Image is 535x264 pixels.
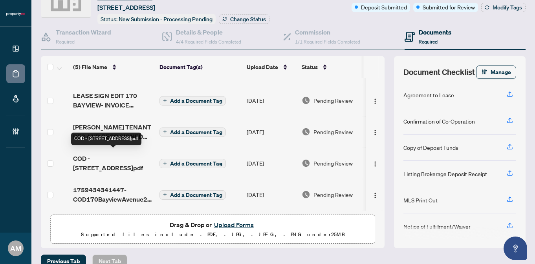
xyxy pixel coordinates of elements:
[369,188,381,201] button: Logo
[369,157,381,169] button: Logo
[369,94,381,107] button: Logo
[419,27,451,37] h4: Documents
[302,63,318,71] span: Status
[372,161,378,167] img: Logo
[419,39,438,45] span: Required
[73,63,107,71] span: (5) File Name
[244,56,299,78] th: Upload Date
[247,63,278,71] span: Upload Date
[476,66,516,79] button: Manage
[159,127,226,137] button: Add a Document Tag
[302,190,310,199] img: Document Status
[244,85,299,116] td: [DATE]
[97,14,216,24] div: Status:
[313,96,353,105] span: Pending Review
[491,66,511,78] span: Manage
[372,98,378,104] img: Logo
[159,127,226,137] button: Add a Document Tag
[56,39,75,45] span: Required
[302,96,310,105] img: Document Status
[365,116,424,147] td: [PERSON_NAME]
[163,161,167,165] span: plus
[159,95,226,106] button: Add a Document Tag
[159,96,226,106] button: Add a Document Tag
[313,190,353,199] span: Pending Review
[403,91,454,99] div: Agreement to Lease
[73,154,153,173] span: COD - [STREET_ADDRESS]pdf
[302,127,310,136] img: Document Status
[170,129,222,135] span: Add a Document Tag
[244,147,299,179] td: [DATE]
[295,27,360,37] h4: Commission
[372,192,378,198] img: Logo
[244,116,299,147] td: [DATE]
[71,133,141,145] div: COD - [STREET_ADDRESS]pdf
[73,122,153,141] span: [PERSON_NAME] TENANT DES AND RECO SIGNED [DATE].pdf
[403,196,438,204] div: MLS Print Out
[295,39,360,45] span: 1/1 Required Fields Completed
[481,3,526,12] button: Modify Tags
[170,98,222,104] span: Add a Document Tag
[73,185,153,204] span: 1759434341447-COD170BayviewAvenue2407.pdf
[219,15,269,24] button: Change Status
[73,91,153,110] span: LEASE SIGN EDIT 170 BAYVIEW- INVOICE OCT.pdf
[170,192,222,198] span: Add a Document Tag
[212,220,256,230] button: Upload Forms
[176,39,241,45] span: 4/4 Required Fields Completed
[170,161,222,166] span: Add a Document Tag
[159,190,226,200] button: Add a Document Tag
[302,159,310,168] img: Document Status
[119,16,213,23] span: New Submission - Processing Pending
[403,222,471,231] div: Notice of Fulfillment/Waiver
[6,12,25,16] img: logo
[403,143,458,152] div: Copy of Deposit Funds
[403,67,475,78] span: Document Checklist
[163,130,167,134] span: plus
[423,3,475,11] span: Submitted for Review
[55,230,370,239] p: Supported files include .PDF, .JPG, .JPEG, .PNG under 25 MB
[176,27,241,37] h4: Details & People
[369,126,381,138] button: Logo
[504,237,527,260] button: Open asap
[163,98,167,102] span: plus
[159,158,226,168] button: Add a Document Tag
[163,193,167,197] span: plus
[230,16,266,22] span: Change Status
[313,127,353,136] span: Pending Review
[403,117,475,126] div: Confirmation of Co-Operation
[365,85,424,116] td: [PERSON_NAME]
[156,56,244,78] th: Document Tag(s)
[97,3,155,12] span: [STREET_ADDRESS]
[365,147,424,179] td: [PERSON_NAME]
[313,159,353,168] span: Pending Review
[365,179,424,210] td: [PERSON_NAME]
[56,27,111,37] h4: Transaction Wizard
[51,215,375,244] span: Drag & Drop orUpload FormsSupported files include .PDF, .JPG, .JPEG, .PNG under25MB
[10,243,21,254] span: AM
[361,3,407,11] span: Deposit Submitted
[170,220,256,230] span: Drag & Drop or
[403,169,487,178] div: Listing Brokerage Deposit Receipt
[159,159,226,168] button: Add a Document Tag
[70,56,156,78] th: (5) File Name
[372,129,378,136] img: Logo
[299,56,365,78] th: Status
[493,5,522,10] span: Modify Tags
[244,179,299,210] td: [DATE]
